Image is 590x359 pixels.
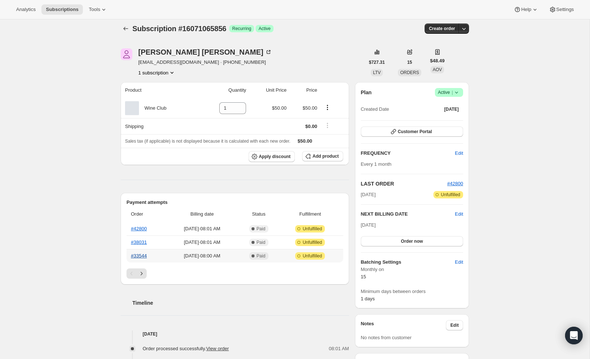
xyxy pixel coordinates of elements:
button: Add product [302,151,343,161]
button: Edit [451,147,468,159]
span: [DATE] · 08:01 AM [168,239,236,246]
span: Unfulfilled [303,239,322,245]
span: Every 1 month [361,161,392,167]
button: Analytics [12,4,40,15]
span: [DATE] [444,106,459,112]
div: Wine Club [139,105,166,112]
span: [DATE] · 08:01 AM [168,225,236,232]
span: Unfulfilled [303,253,322,259]
span: LTV [373,70,381,75]
span: [EMAIL_ADDRESS][DOMAIN_NAME] · [PHONE_NUMBER] [138,59,272,66]
span: Paid [257,253,265,259]
h2: Plan [361,89,372,96]
span: Tools [89,7,100,12]
span: Help [521,7,531,12]
h2: LAST ORDER [361,180,447,187]
button: Customer Portal [361,127,463,137]
span: ORDERS [400,70,419,75]
button: Order now [361,236,463,246]
button: Subscriptions [121,23,131,34]
span: Subscriptions [46,7,78,12]
h4: [DATE] [121,330,349,338]
button: Product actions [138,69,176,76]
nav: Pagination [127,268,343,279]
span: Add product [312,153,338,159]
button: Edit [451,256,468,268]
span: 1 days [361,296,375,301]
th: Shipping [121,118,198,134]
h2: FREQUENCY [361,150,455,157]
button: Shipping actions [322,121,333,129]
button: 15 [403,57,416,67]
span: $0.00 [305,124,317,129]
span: Active [259,26,271,32]
span: $727.31 [369,59,385,65]
span: $50.00 [298,138,312,144]
span: Billing date [168,210,236,218]
span: $48.49 [430,57,445,65]
h2: NEXT BILLING DATE [361,210,455,218]
button: Settings [545,4,578,15]
h2: Payment attempts [127,199,343,206]
span: Create order [429,26,455,32]
button: Product actions [322,103,333,111]
span: Customer Portal [398,129,432,135]
span: $50.00 [272,105,287,111]
th: Order [127,206,166,222]
a: #33544 [131,253,147,259]
span: $50.00 [303,105,317,111]
span: | [452,89,453,95]
button: Tools [84,4,112,15]
span: Recurring [232,26,251,32]
a: #38031 [131,239,147,245]
span: [DATE] [361,222,376,228]
span: Edit [450,322,459,328]
button: Edit [446,320,463,330]
div: [PERSON_NAME] [PERSON_NAME] [138,48,272,56]
span: Active [438,89,460,96]
span: Edit [455,259,463,266]
span: Sales tax (if applicable) is not displayed because it is calculated with each new order. [125,139,290,144]
div: Open Intercom Messenger [565,327,583,344]
span: Monthly on [361,266,463,273]
span: 15 [361,274,366,279]
span: Edit [455,150,463,157]
button: Create order [425,23,459,34]
span: 15 [407,59,412,65]
span: Paid [257,239,265,245]
span: Created Date [361,106,389,113]
th: Product [121,82,198,98]
span: Unfulfilled [303,226,322,232]
span: Alexandra Borchardt [121,48,132,60]
button: Next [136,268,147,279]
span: 08:01 AM [329,345,349,352]
th: Price [289,82,319,98]
span: Status [240,210,277,218]
span: [DATE] · 08:00 AM [168,252,236,260]
a: #42800 [131,226,147,231]
span: Fulfillment [282,210,339,218]
span: Apply discount [259,154,291,160]
button: $727.31 [364,57,389,67]
span: [DATE] [361,191,376,198]
span: Order processed successfully. [143,346,229,351]
span: Analytics [16,7,36,12]
th: Unit Price [248,82,289,98]
button: [DATE] [440,104,463,114]
h3: Notes [361,320,446,330]
button: Edit [455,210,463,218]
th: Quantity [198,82,248,98]
a: View order [206,346,229,351]
span: Unfulfilled [441,192,460,198]
button: Help [509,4,543,15]
span: Subscription #16071065856 [132,25,226,33]
h2: Timeline [132,299,349,307]
span: Order now [401,238,423,244]
a: #42800 [447,181,463,186]
button: Subscriptions [41,4,83,15]
span: No notes from customer [361,335,412,340]
button: #42800 [447,180,463,187]
button: Apply discount [249,151,295,162]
